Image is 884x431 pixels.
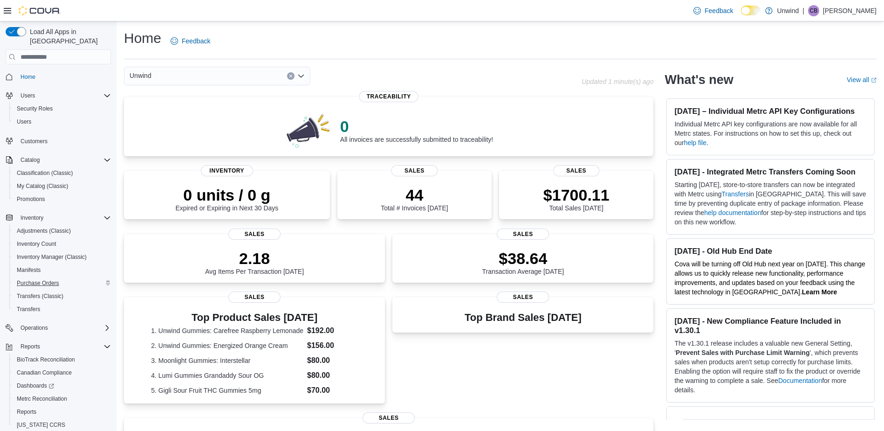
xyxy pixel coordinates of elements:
[13,380,111,391] span: Dashboards
[21,214,43,222] span: Inventory
[175,186,278,212] div: Expired or Expiring in Next 30 Days
[13,393,111,404] span: Metrc Reconciliation
[307,340,358,351] dd: $156.00
[690,1,737,20] a: Feedback
[13,419,111,431] span: Washington CCRS
[17,292,63,300] span: Transfers (Classic)
[13,264,44,276] a: Manifests
[13,116,35,127] a: Users
[17,154,43,166] button: Catalog
[17,322,111,334] span: Operations
[13,238,60,250] a: Inventory Count
[13,238,111,250] span: Inventory Count
[17,341,111,352] span: Reports
[9,224,115,237] button: Adjustments (Classic)
[205,249,304,268] p: 2.18
[674,119,867,147] p: Individual Metrc API key configurations are now available for all Metrc states. For instructions ...
[13,194,49,205] a: Promotions
[9,102,115,115] button: Security Roles
[847,76,877,83] a: View allExternal link
[674,260,865,296] span: Cova will be turning off Old Hub next year on [DATE]. This change allows us to quickly release ne...
[17,240,56,248] span: Inventory Count
[722,190,749,198] a: Transfers
[9,193,115,206] button: Promotions
[13,291,67,302] a: Transfers (Classic)
[778,377,822,384] a: Documentation
[17,90,39,101] button: Users
[9,237,115,250] button: Inventory Count
[228,292,281,303] span: Sales
[674,167,867,176] h3: [DATE] - Integrated Metrc Transfers Coming Soon
[13,116,111,127] span: Users
[13,103,56,114] a: Security Roles
[13,251,111,263] span: Inventory Manager (Classic)
[17,382,54,389] span: Dashboards
[13,367,75,378] a: Canadian Compliance
[9,250,115,264] button: Inventory Manager (Classic)
[674,316,867,335] h3: [DATE] - New Compliance Feature Included in v1.30.1
[151,341,303,350] dt: 2. Unwind Gummies: Energized Orange Cream
[17,421,65,429] span: [US_STATE] CCRS
[287,72,295,80] button: Clear input
[17,90,111,101] span: Users
[741,15,741,16] span: Dark Mode
[802,288,837,296] a: Learn More
[17,154,111,166] span: Catalog
[17,71,39,83] a: Home
[307,385,358,396] dd: $70.00
[13,167,111,179] span: Classification (Classic)
[17,212,47,223] button: Inventory
[381,186,448,204] p: 44
[808,5,819,16] div: Curtis Blaske
[9,405,115,418] button: Reports
[13,103,111,114] span: Security Roles
[13,367,111,378] span: Canadian Compliance
[9,303,115,316] button: Transfers
[13,380,58,391] a: Dashboards
[9,167,115,180] button: Classification (Classic)
[13,304,44,315] a: Transfers
[17,341,44,352] button: Reports
[21,343,40,350] span: Reports
[17,169,73,177] span: Classification (Classic)
[2,134,115,147] button: Customers
[2,340,115,353] button: Reports
[13,406,40,417] a: Reports
[17,118,31,125] span: Users
[363,412,415,424] span: Sales
[684,139,706,146] a: help file
[381,186,448,212] div: Total # Invoices [DATE]
[21,138,48,145] span: Customers
[674,106,867,116] h3: [DATE] – Individual Metrc API Key Configurations
[497,292,549,303] span: Sales
[167,32,214,50] a: Feedback
[17,369,72,376] span: Canadian Compliance
[676,349,809,356] strong: Prevent Sales with Purchase Limit Warning
[130,70,151,81] span: Unwind
[802,5,804,16] p: |
[359,91,418,102] span: Traceability
[9,353,115,366] button: BioTrack Reconciliation
[205,249,304,275] div: Avg Items Per Transaction [DATE]
[17,395,67,403] span: Metrc Reconciliation
[2,70,115,83] button: Home
[21,73,35,81] span: Home
[17,135,111,146] span: Customers
[13,393,71,404] a: Metrc Reconciliation
[21,324,48,332] span: Operations
[9,379,115,392] a: Dashboards
[19,6,61,15] img: Cova
[182,36,210,46] span: Feedback
[17,182,69,190] span: My Catalog (Classic)
[17,356,75,363] span: BioTrack Reconciliation
[17,195,45,203] span: Promotions
[9,115,115,128] button: Users
[17,227,71,235] span: Adjustments (Classic)
[151,386,303,395] dt: 5. Gigli Sour Fruit THC Gummies 5mg
[741,6,761,15] input: Dark Mode
[17,253,87,261] span: Inventory Manager (Classic)
[13,304,111,315] span: Transfers
[297,72,305,80] button: Open list of options
[674,339,867,395] p: The v1.30.1 release includes a valuable new General Setting, ' ', which prevents sales when produ...
[823,5,877,16] p: [PERSON_NAME]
